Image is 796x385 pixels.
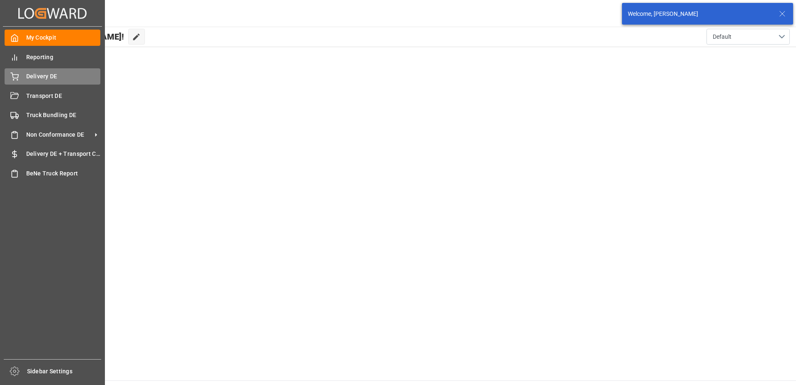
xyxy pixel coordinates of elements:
span: Sidebar Settings [27,367,102,376]
div: Welcome, [PERSON_NAME] [628,10,771,18]
button: open menu [706,29,790,45]
a: Transport DE [5,87,100,104]
a: My Cockpit [5,30,100,46]
span: Transport DE [26,92,101,100]
a: Delivery DE + Transport Cost [5,146,100,162]
span: Hello [PERSON_NAME]! [35,29,124,45]
span: Delivery DE + Transport Cost [26,150,101,158]
span: Delivery DE [26,72,101,81]
span: BeNe Truck Report [26,169,101,178]
a: Reporting [5,49,100,65]
span: Truck Bundling DE [26,111,101,120]
span: My Cockpit [26,33,101,42]
a: BeNe Truck Report [5,165,100,181]
a: Delivery DE [5,68,100,85]
span: Non Conformance DE [26,130,92,139]
a: Truck Bundling DE [5,107,100,123]
span: Default [713,32,731,41]
span: Reporting [26,53,101,62]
